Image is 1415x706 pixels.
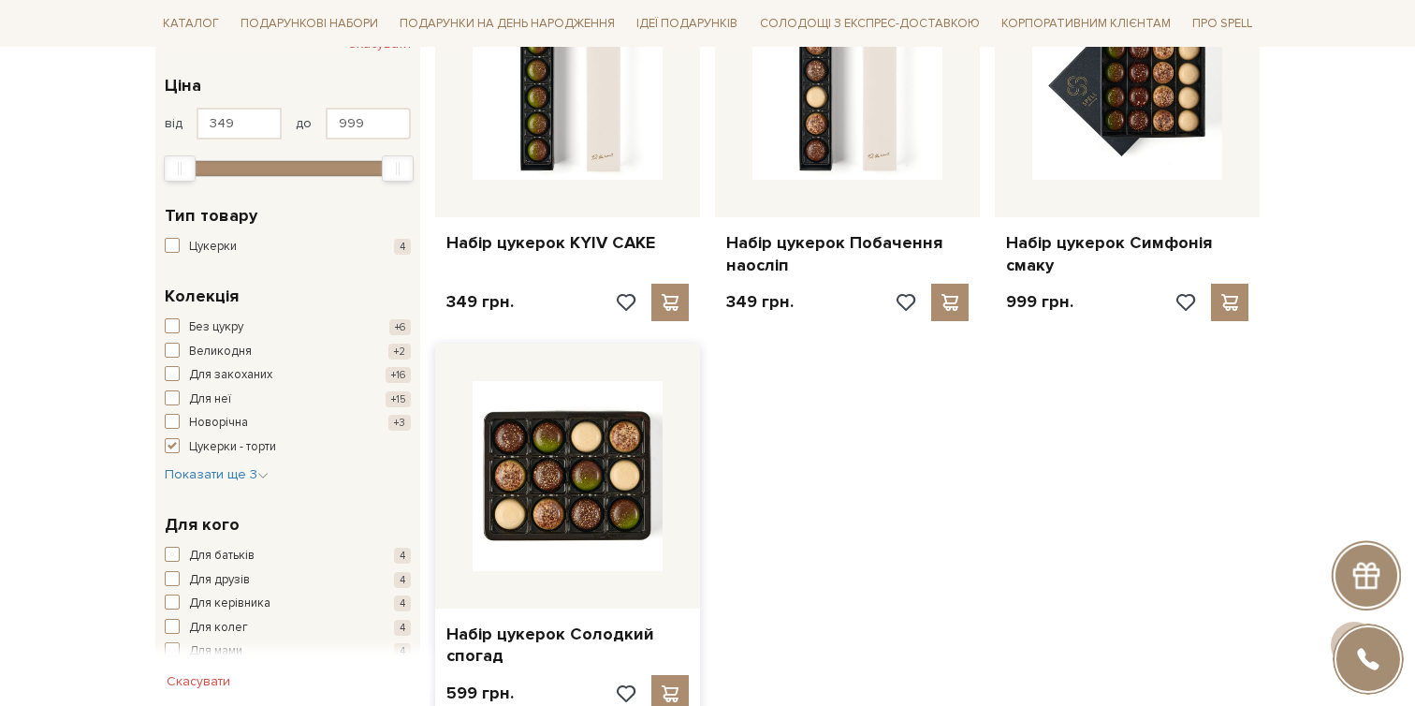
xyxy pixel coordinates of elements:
[1006,291,1073,313] p: 999 грн.
[446,291,514,313] p: 349 грн.
[394,643,411,659] span: 4
[189,571,250,590] span: Для друзів
[165,619,411,638] button: Для колег 4
[189,595,270,613] span: Для керівника
[233,9,386,38] span: Подарункові набори
[165,318,411,337] button: Без цукру +6
[394,548,411,564] span: 4
[726,291,794,313] p: 349 грн.
[165,465,269,484] button: Показати ще 3
[165,595,411,613] button: Для керівника 4
[629,9,745,38] span: Ідеї подарунків
[189,547,255,566] span: Для батьків
[386,367,411,383] span: +16
[446,232,689,254] a: Набір цукерок KYIV CAKE
[155,9,226,38] span: Каталог
[446,683,514,704] p: 599 грн.
[165,571,411,590] button: Для друзів 4
[165,343,411,361] button: Великодня +2
[394,620,411,636] span: 4
[389,319,411,335] span: +6
[189,390,231,409] span: Для неї
[164,155,196,182] div: Min
[189,238,237,257] span: Цукерки
[392,9,622,38] span: Подарунки на День народження
[165,414,411,433] button: Новорічна +3
[386,391,411,407] span: +15
[394,596,411,611] span: 4
[189,414,248,433] span: Новорічна
[165,366,411,385] button: Для закоханих +16
[726,232,969,276] a: Набір цукерок Побачення наосліп
[165,547,411,566] button: Для батьків 4
[165,466,269,482] span: Показати ще 3
[446,624,689,668] a: Набір цукерок Солодкий спогад
[189,366,272,385] span: Для закоханих
[326,108,411,140] input: Ціна
[189,438,276,457] span: Цукерки - торти
[752,7,987,39] a: Солодощі з експрес-доставкою
[296,115,312,132] span: до
[165,238,411,257] button: Цукерки 4
[1185,9,1260,38] span: Про Spell
[189,318,243,337] span: Без цукру
[394,572,411,588] span: 4
[189,642,242,661] span: Для мами
[165,284,239,309] span: Колекція
[394,239,411,255] span: 4
[382,155,414,182] div: Max
[165,203,257,228] span: Тип товару
[388,344,411,360] span: +2
[165,642,411,661] button: Для мами 4
[165,115,182,132] span: від
[165,73,201,98] span: Ціна
[189,343,252,361] span: Великодня
[165,512,240,537] span: Для кого
[388,415,411,431] span: +3
[473,381,663,571] img: Набір цукерок Солодкий спогад
[994,7,1178,39] a: Корпоративним клієнтам
[165,438,411,457] button: Цукерки - торти
[165,390,411,409] button: Для неї +15
[1006,232,1248,276] a: Набір цукерок Симфонія смаку
[189,619,248,638] span: Для колег
[155,667,241,697] button: Скасувати
[197,108,282,140] input: Ціна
